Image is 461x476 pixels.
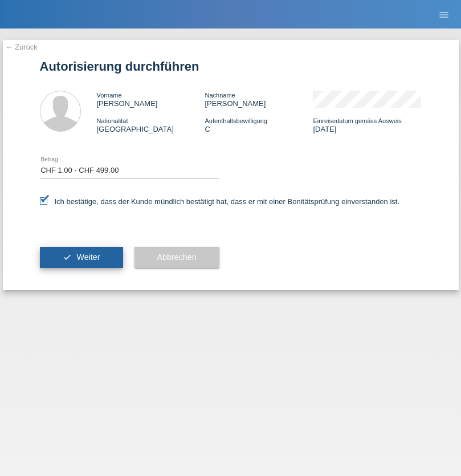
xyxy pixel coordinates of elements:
[313,116,421,133] div: [DATE]
[97,117,128,124] span: Nationalität
[6,43,38,51] a: ← Zurück
[134,247,219,268] button: Abbrechen
[97,92,122,99] span: Vorname
[157,253,197,262] span: Abbrechen
[97,91,205,108] div: [PERSON_NAME]
[40,59,422,74] h1: Autorisierung durchführen
[205,92,235,99] span: Nachname
[40,247,123,268] button: check Weiter
[63,253,72,262] i: check
[205,91,313,108] div: [PERSON_NAME]
[40,197,400,206] label: Ich bestätige, dass der Kunde mündlich bestätigt hat, dass er mit einer Bonitätsprüfung einversta...
[205,117,267,124] span: Aufenthaltsbewilligung
[76,253,100,262] span: Weiter
[438,9,450,21] i: menu
[205,116,313,133] div: C
[313,117,401,124] span: Einreisedatum gemäss Ausweis
[97,116,205,133] div: [GEOGRAPHIC_DATA]
[433,11,455,18] a: menu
